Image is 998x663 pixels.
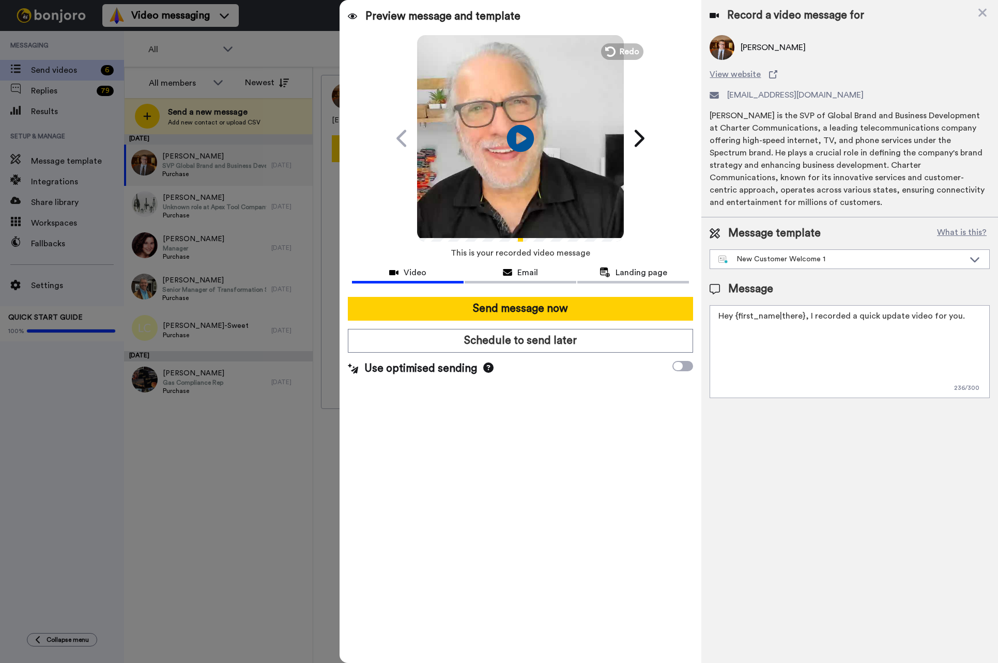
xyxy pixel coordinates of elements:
[718,254,964,264] div: New Customer Welcome 1
[517,266,538,279] span: Email
[451,242,590,264] span: This is your recorded video message
[348,297,694,321] button: Send message now
[718,256,728,264] img: nextgen-template.svg
[727,89,864,101] span: [EMAIL_ADDRESS][DOMAIN_NAME]
[404,266,426,279] span: Video
[710,68,990,81] a: View website
[728,226,821,241] span: Message template
[364,361,477,376] span: Use optimised sending
[348,329,694,353] button: Schedule to send later
[616,266,667,279] span: Landing page
[934,226,990,241] button: What is this?
[710,68,761,81] span: View website
[710,305,990,398] textarea: Hey {first_name|there}, I recorded a quick update video for you.
[710,109,990,209] div: [PERSON_NAME] is the SVP of Global Brand and Business Development at Charter Communications, a le...
[728,281,773,297] span: Message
